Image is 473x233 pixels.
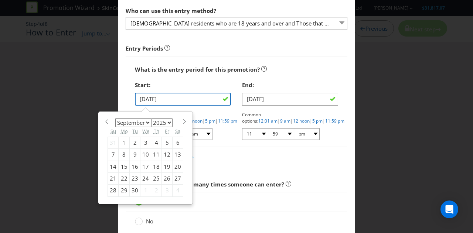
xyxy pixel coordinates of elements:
div: 1 [140,185,151,196]
div: 2 [151,185,162,196]
div: 7 [108,149,119,161]
a: 11:59 pm [325,118,344,124]
span: | [203,118,205,124]
div: 18 [151,161,162,172]
div: Start: [135,78,231,93]
div: 13 [173,149,183,161]
div: 2 [130,137,140,148]
div: End: [242,78,338,93]
div: 30 [130,185,140,196]
abbr: Monday [120,128,128,134]
div: Open Intercom Messenger [440,201,458,218]
div: 19 [162,161,173,172]
a: 12 noon [293,118,310,124]
div: 25 [151,172,162,184]
span: Common options: [242,112,261,124]
div: 12 [162,149,173,161]
div: 26 [162,172,173,184]
div: 4 [173,185,183,196]
abbr: Friday [165,128,169,134]
div: 1 [119,137,130,148]
div: 22 [119,172,130,184]
span: Are there limits on how many times someone can enter? [126,181,284,188]
div: 28 [108,185,119,196]
div: 24 [140,172,151,184]
div: 4 [151,137,162,148]
div: 8 [119,149,130,161]
div: 21 [108,172,119,184]
abbr: Saturday [175,128,180,134]
span: | [323,118,325,124]
div: 10 [140,149,151,161]
div: 31 [108,137,119,148]
div: 16 [130,161,140,172]
abbr: Thursday [154,128,159,134]
div: 20 [173,161,183,172]
div: 6 [173,137,183,148]
span: | [310,118,312,124]
div: 15 [119,161,130,172]
span: What is the entry period for this promotion? [135,66,260,73]
a: 5 pm [312,118,323,124]
abbr: Tuesday [132,128,138,134]
div: 17 [140,161,151,172]
a: 12 noon [186,118,203,124]
span: No [146,217,153,225]
abbr: Sunday [110,128,116,134]
abbr: Wednesday [142,128,149,134]
span: | [290,118,293,124]
div: 29 [119,185,130,196]
div: 5 [162,137,173,148]
span: | [278,118,280,124]
strong: Entry Periods [126,45,163,52]
div: 27 [173,172,183,184]
input: DD/MM/YY [135,93,231,106]
span: Who can use this entry method? [126,7,216,14]
div: 11 [151,149,162,161]
a: 12:01 am [258,118,278,124]
span: | [215,118,218,124]
input: DD/MM/YY [242,93,338,106]
a: 5 pm [205,118,215,124]
div: 14 [108,161,119,172]
div: 3 [140,137,151,148]
a: 9 am [280,118,290,124]
div: 3 [162,185,173,196]
div: 9 [130,149,140,161]
div: 23 [130,172,140,184]
a: 11:59 pm [218,118,237,124]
